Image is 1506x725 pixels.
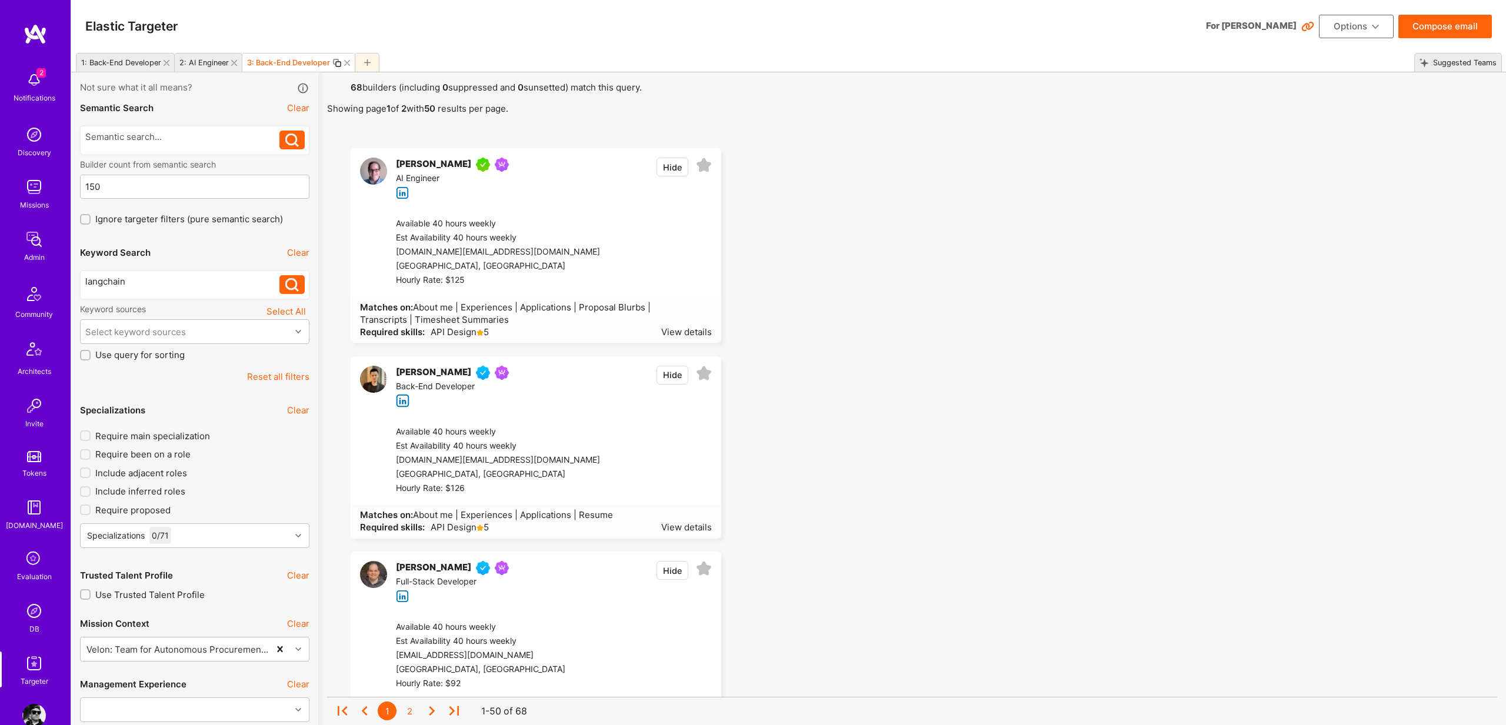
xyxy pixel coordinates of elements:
img: Community [20,280,48,308]
i: icon linkedIn [396,590,409,603]
img: Been on Mission [495,561,509,575]
div: langchain [85,275,280,288]
div: Hourly Rate: $125 [396,273,600,288]
span: Use query for sorting [95,349,185,361]
a: User Avatar [360,158,387,199]
div: Hourly Rate: $126 [396,482,600,496]
strong: 50 [424,103,435,114]
div: Missions [20,199,49,211]
img: Been on Mission [495,158,509,172]
div: Admin [24,251,45,263]
span: 2 [36,68,46,78]
button: Clear [287,246,309,259]
i: icon Close [164,60,169,66]
span: About me | Experiences | Applications | Proposal Blurbs | Transcripts | Timesheet Summaries [360,302,651,325]
strong: Required skills: [360,326,425,338]
div: [DOMAIN_NAME] [6,519,63,532]
img: logo [24,24,47,45]
i: icon Copy [332,58,342,68]
span: Include adjacent roles [95,467,187,479]
div: 2: AI Engineer [179,58,229,67]
img: User Avatar [360,158,387,185]
div: Specializations [87,529,145,542]
span: API Design 5 [428,521,489,533]
div: 1 [378,701,397,720]
i: icon Chevron [295,329,301,335]
div: Targeter [21,675,48,687]
div: 3: Back-End Developer [247,58,330,67]
span: API Design 5 [428,326,489,338]
button: Options [1319,15,1394,38]
button: Compose email [1398,15,1492,38]
i: icon Search [285,278,299,292]
div: Trusted Talent Profile [80,569,173,582]
i: icon Close [231,60,237,66]
div: View details [661,326,712,338]
span: Require proposed [95,504,171,516]
div: [PERSON_NAME] [396,561,471,575]
label: Builder count from semantic search [80,159,309,170]
strong: Matches on: [360,302,413,313]
i: icon Chevron [295,707,301,713]
img: Been on Mission [495,366,509,380]
div: Est Availability 40 hours weekly [396,439,600,453]
i: icon SelectionTeam [23,548,45,570]
div: 2 [400,701,419,720]
img: bell [22,68,46,92]
span: Require been on a role [95,448,191,460]
div: Tokens [22,467,46,479]
img: Vetted A.Teamer [476,366,490,380]
div: Community [15,308,53,320]
div: Select keyword sources [85,326,186,338]
strong: 2 [401,103,407,114]
i: icon Search [285,133,299,147]
div: Mission Context [80,617,149,630]
div: Management Experience [80,678,186,690]
div: Evaluation [17,570,52,583]
i: icon Close [344,60,350,66]
div: Invite [25,417,44,430]
img: discovery [22,123,46,146]
div: [DOMAIN_NAME][EMAIL_ADDRESS][DOMAIN_NAME] [396,245,600,259]
div: Available 40 hours weekly [396,425,600,439]
div: Full-Stack Developer [396,575,514,589]
div: Est Availability 40 hours weekly [396,634,565,649]
img: User Avatar [360,366,387,393]
div: View details [661,521,712,533]
div: Architects [18,365,51,377]
i: icon EmptyStar [696,561,712,577]
div: For [PERSON_NAME] [1206,19,1297,32]
img: teamwork [22,175,46,199]
a: User Avatar [360,366,387,407]
div: Hourly Rate: $92 [396,677,565,691]
button: Clear [287,678,309,690]
i: icon linkedIn [396,186,409,200]
h3: Elastic Targeter [85,19,178,34]
div: Keyword Search [80,246,151,259]
span: Not sure what it all means? [80,81,192,95]
div: [GEOGRAPHIC_DATA], [GEOGRAPHIC_DATA] [396,259,600,273]
i: icon linkedIn [396,394,409,407]
span: Include inferred roles [95,485,185,497]
strong: 0 [518,82,524,93]
strong: Required skills: [360,522,425,533]
button: Hide [657,561,688,580]
button: Clear [287,404,309,416]
img: guide book [22,496,46,519]
button: Select All [263,303,309,319]
div: [GEOGRAPHIC_DATA], [GEOGRAPHIC_DATA] [396,663,565,677]
strong: 1 [387,103,391,114]
div: Velon: Team for Autonomous Procurement Platform [86,643,271,655]
button: Clear [287,617,309,630]
div: Est Availability 40 hours weekly [396,231,600,245]
div: 0 / 71 [149,527,171,544]
a: User Avatar [360,561,387,603]
img: User Avatar [360,561,387,588]
div: Specializations [80,404,145,416]
button: Clear [287,102,309,114]
img: A.Teamer in Residence [476,158,490,172]
div: [EMAIL_ADDRESS][DOMAIN_NAME] [396,649,565,663]
strong: Matches on: [360,509,413,520]
div: Notifications [14,92,55,104]
span: About me | Experiences | Applications | Resume [413,509,613,520]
